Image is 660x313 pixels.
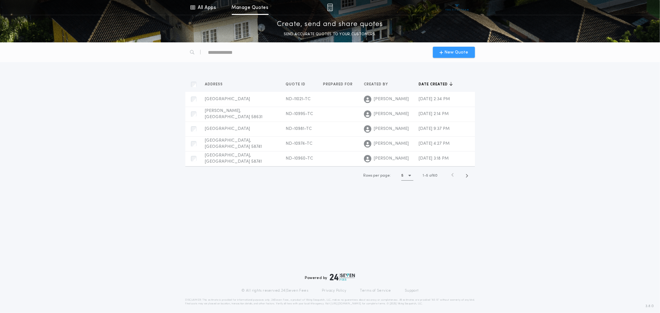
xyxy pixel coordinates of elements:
span: [PERSON_NAME] [374,96,409,102]
p: DISCLAIMER: This estimate is provided for informational purposes only. 24|Seven Fees, a product o... [185,298,475,306]
span: [PERSON_NAME], [GEOGRAPHIC_DATA] 58631 [205,109,263,119]
p: © All rights reserved. 24|Seven Fees [241,288,308,293]
span: 5 [426,174,429,178]
a: [URL][DOMAIN_NAME] [330,302,361,305]
span: [PERSON_NAME] [374,126,409,132]
a: Support [405,288,419,293]
span: Address [205,82,224,87]
span: Created by [364,82,390,87]
span: ND-10974-TC [286,141,313,146]
span: Rows per page: [363,174,391,178]
img: img [327,4,333,11]
div: Powered by [305,273,355,281]
button: 5 [401,171,413,181]
span: 1 [423,174,424,178]
span: [GEOGRAPHIC_DATA], [GEOGRAPHIC_DATA] 58741 [205,138,262,149]
button: Quote ID [286,81,310,88]
span: ND-10960-TC [286,156,313,161]
span: [DATE] 9:37 PM [419,126,450,131]
a: Terms of Service [360,288,391,293]
span: 3.8.0 [645,303,654,309]
p: Create, send and share quotes [277,19,383,29]
span: Prepared for [323,82,354,87]
span: New Quote [444,49,468,56]
span: [GEOGRAPHIC_DATA] [205,126,250,131]
p: SEND ACCURATE QUOTES TO YOUR CUSTOMERS. [284,31,376,37]
span: [PERSON_NAME] [374,111,409,117]
span: [PERSON_NAME] [374,141,409,147]
span: of 60 [429,173,438,178]
button: New Quote [433,47,475,58]
span: Date created [419,82,449,87]
span: [DATE] 3:18 PM [419,156,449,161]
span: [GEOGRAPHIC_DATA] [205,97,250,101]
img: logo [330,273,355,281]
span: [DATE] 2:14 PM [419,112,449,116]
span: [DATE] 2:34 PM [419,97,450,101]
span: [DATE] 4:27 PM [419,141,450,146]
button: Date created [419,81,453,88]
button: Created by [364,81,393,88]
span: ND-10995-TC [286,112,313,116]
span: ND-11021-TC [286,97,311,101]
span: ND-10981-TC [286,126,312,131]
h1: 5 [401,173,403,179]
button: Address [205,81,228,88]
img: vs-icon [446,4,469,11]
span: Quote ID [286,82,307,87]
span: [GEOGRAPHIC_DATA], [GEOGRAPHIC_DATA] 58741 [205,153,262,164]
span: [PERSON_NAME] [374,156,409,162]
a: Privacy Policy [322,288,347,293]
